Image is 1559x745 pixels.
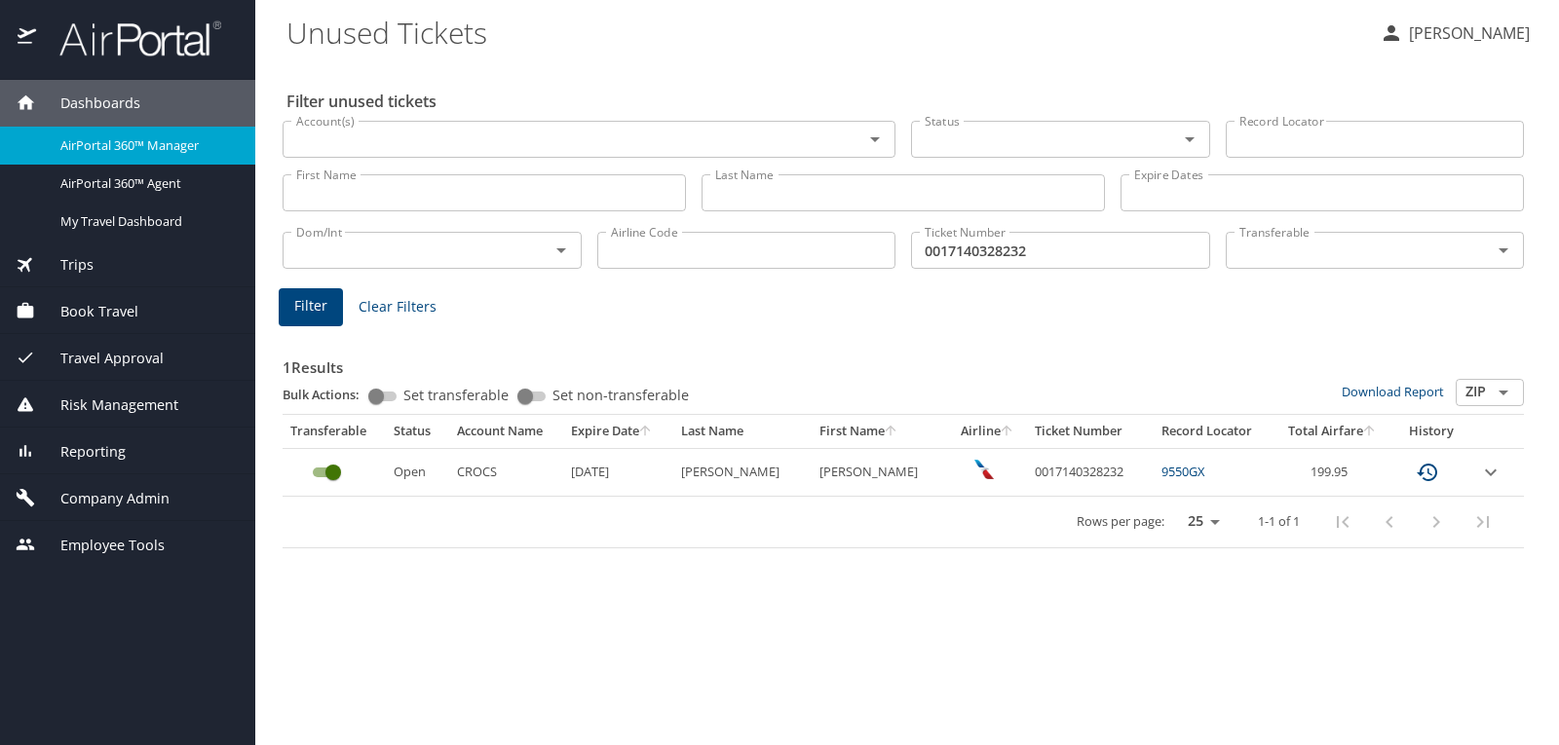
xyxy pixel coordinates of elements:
button: sort [1363,426,1377,438]
span: Trips [36,254,94,276]
th: Record Locator [1154,415,1274,448]
td: Open [386,448,448,496]
span: My Travel Dashboard [60,212,232,231]
button: sort [1001,426,1014,438]
button: Clear Filters [351,289,444,325]
th: Status [386,415,448,448]
a: 9550GX [1161,463,1204,480]
h3: 1 Results [283,345,1524,379]
span: Risk Management [36,394,178,416]
span: AirPortal 360™ Manager [60,136,232,155]
p: Rows per page: [1077,515,1164,528]
button: Open [861,126,889,153]
button: Open [1490,237,1517,264]
span: Book Travel [36,301,138,322]
span: Employee Tools [36,535,165,556]
h2: Filter unused tickets [286,86,1528,117]
span: Clear Filters [359,295,437,319]
button: Open [548,237,575,264]
td: [DATE] [563,448,673,496]
select: rows per page [1172,507,1227,537]
img: American Airlines [974,460,994,479]
span: Set transferable [403,389,509,402]
td: [PERSON_NAME] [812,448,949,496]
th: Account Name [449,415,564,448]
th: Last Name [673,415,811,448]
span: Reporting [36,441,126,463]
span: Dashboards [36,93,140,114]
span: Company Admin [36,488,170,509]
button: expand row [1479,461,1502,484]
td: [PERSON_NAME] [673,448,811,496]
td: 0017140328232 [1027,448,1154,496]
p: Bulk Actions: [283,386,375,403]
span: Set non-transferable [552,389,689,402]
span: Travel Approval [36,348,164,369]
img: airportal-logo.png [38,19,221,57]
img: icon-airportal.png [18,19,38,57]
button: sort [885,426,898,438]
button: sort [639,426,653,438]
span: AirPortal 360™ Agent [60,174,232,193]
p: 1-1 of 1 [1258,515,1300,528]
th: Expire Date [563,415,673,448]
table: custom pagination table [283,415,1524,548]
button: Filter [279,288,343,326]
th: Airline [949,415,1027,448]
a: Download Report [1342,383,1444,400]
span: Filter [294,294,327,318]
th: History [1391,415,1470,448]
button: [PERSON_NAME] [1372,16,1538,51]
th: Total Airfare [1274,415,1391,448]
p: [PERSON_NAME] [1403,21,1530,45]
button: Open [1490,379,1517,406]
td: CROCS [449,448,564,496]
h1: Unused Tickets [286,2,1364,62]
th: First Name [812,415,949,448]
th: Ticket Number [1027,415,1154,448]
div: Transferable [290,423,378,440]
td: 199.95 [1274,448,1391,496]
button: Open [1176,126,1203,153]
